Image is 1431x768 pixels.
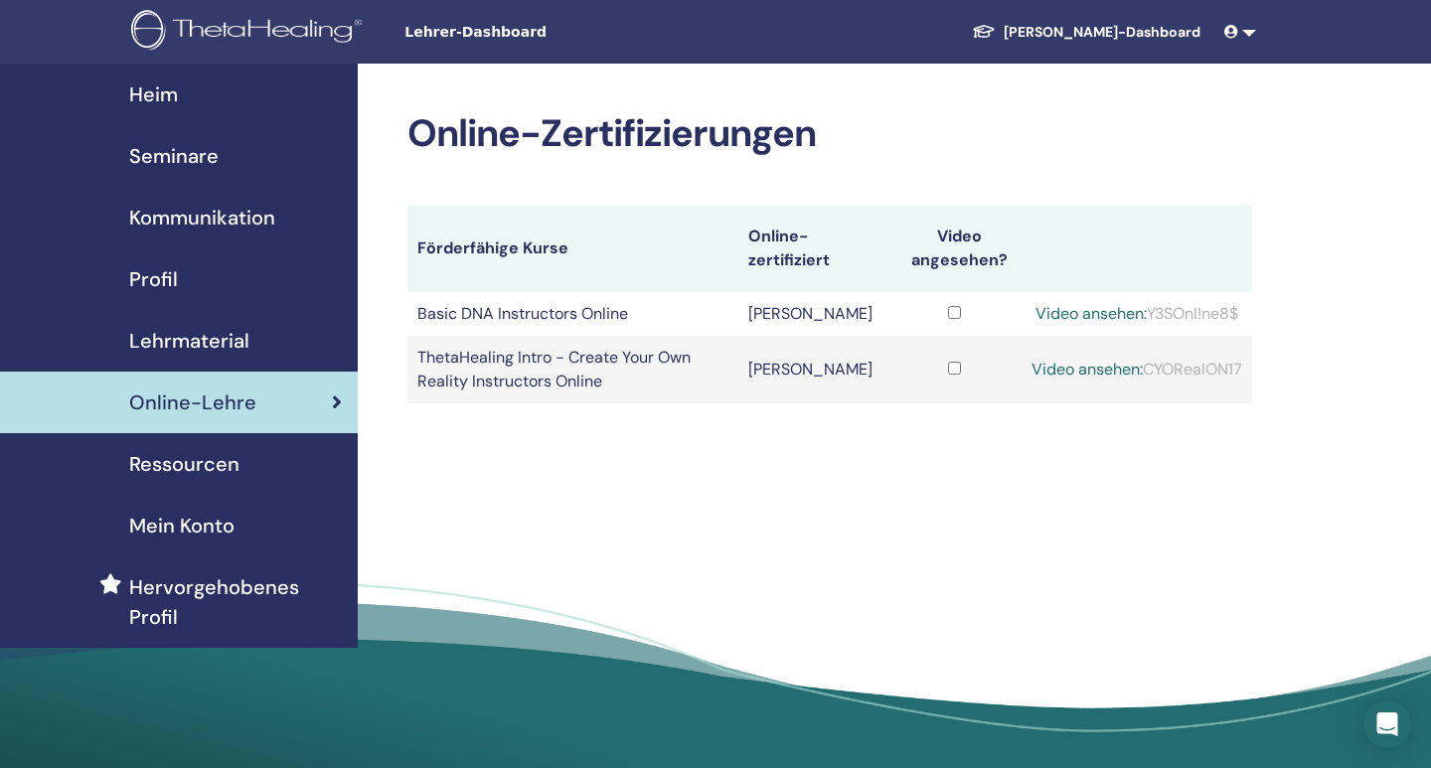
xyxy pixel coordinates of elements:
span: Heim [129,79,178,109]
span: Seminare [129,141,219,171]
div: Y3SOnl!ne8$ [1032,302,1242,326]
span: Kommunikation [129,203,275,232]
h2: Online-Zertifizierungen [407,111,1252,157]
span: Ressourcen [129,449,239,479]
img: logo.png [131,10,369,55]
span: Mein Konto [129,511,235,540]
th: Video angesehen? [886,205,1022,292]
th: Förderfähige Kurse [407,205,738,292]
td: [PERSON_NAME] [738,336,886,403]
a: Video ansehen: [1032,359,1143,380]
span: Profil [129,264,178,294]
img: graduation-cap-white.svg [972,23,996,40]
span: Online-Lehre [129,387,256,417]
td: [PERSON_NAME] [738,292,886,336]
span: Lehrmaterial [129,326,249,356]
span: Lehrer-Dashboard [404,22,703,43]
td: ThetaHealing Intro - Create Your Own Reality Instructors Online [407,336,738,403]
td: Basic DNA Instructors Online [407,292,738,336]
a: Video ansehen: [1035,303,1147,324]
a: [PERSON_NAME]-Dashboard [956,14,1216,51]
th: Online-zertifiziert [738,205,886,292]
span: Hervorgehobenes Profil [129,572,342,632]
div: CYORealON17 [1032,358,1242,382]
div: Open Intercom Messenger [1363,700,1411,748]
